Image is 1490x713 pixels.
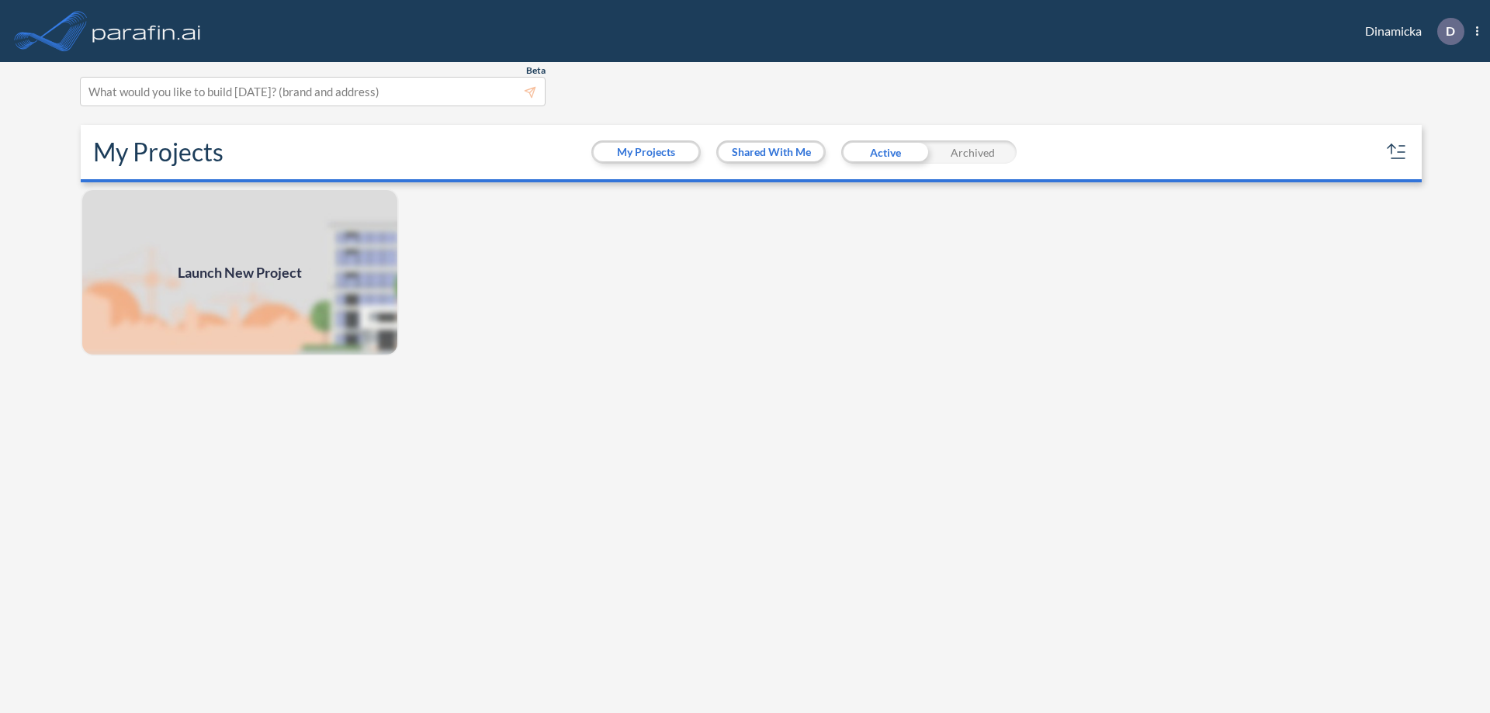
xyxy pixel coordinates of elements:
[89,16,204,47] img: logo
[929,140,1017,164] div: Archived
[81,189,399,356] img: add
[841,140,929,164] div: Active
[178,262,302,283] span: Launch New Project
[719,143,823,161] button: Shared With Me
[594,143,698,161] button: My Projects
[1342,18,1478,45] div: Dinamicka
[93,137,223,167] h2: My Projects
[526,64,546,77] span: Beta
[1446,24,1455,38] p: D
[81,189,399,356] a: Launch New Project
[1384,140,1409,164] button: sort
